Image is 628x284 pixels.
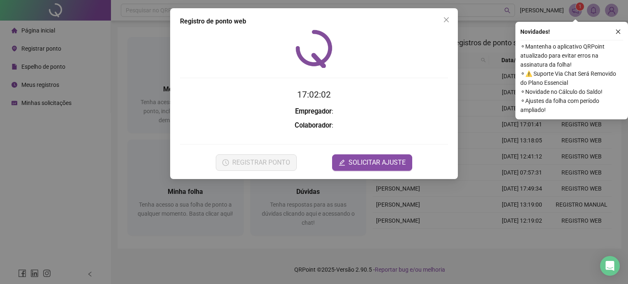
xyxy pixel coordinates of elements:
[520,42,623,69] span: ⚬ Mantenha o aplicativo QRPoint atualizado para evitar erros na assinatura da folha!
[520,27,550,36] span: Novidades !
[180,16,448,26] div: Registro de ponto web
[296,30,332,68] img: QRPoint
[180,120,448,131] h3: :
[339,159,345,166] span: edit
[180,106,448,117] h3: :
[600,256,620,276] div: Open Intercom Messenger
[349,158,406,168] span: SOLICITAR AJUSTE
[520,69,623,87] span: ⚬ ⚠️ Suporte Via Chat Será Removido do Plano Essencial
[520,87,623,96] span: ⚬ Novidade no Cálculo do Saldo!
[216,154,297,171] button: REGISTRAR PONTO
[440,13,453,26] button: Close
[332,154,412,171] button: editSOLICITAR AJUSTE
[443,16,450,23] span: close
[297,90,331,100] time: 17:02:02
[295,121,332,129] strong: Colaborador
[295,107,332,115] strong: Empregador
[615,29,621,35] span: close
[520,96,623,114] span: ⚬ Ajustes da folha com período ampliado!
